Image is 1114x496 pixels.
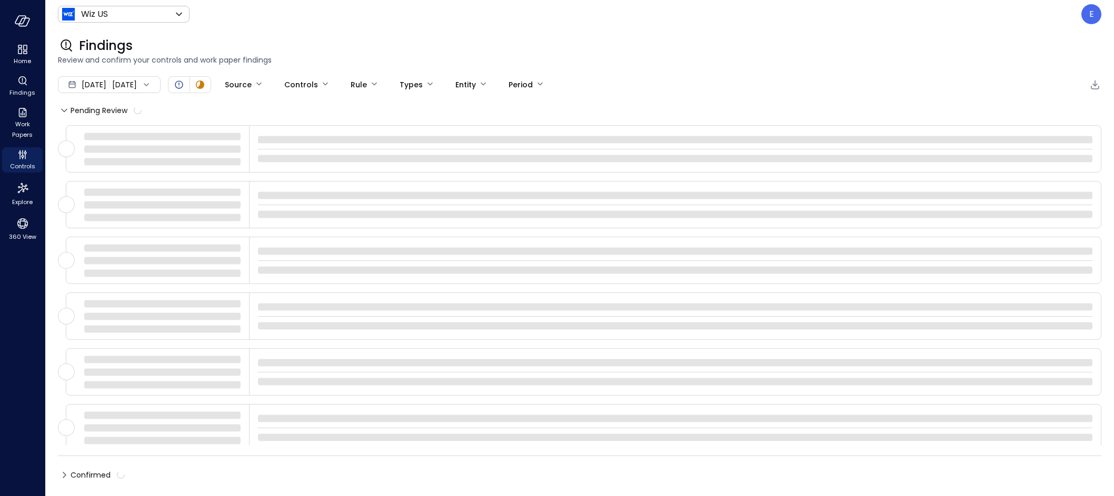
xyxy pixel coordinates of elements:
span: 360 View [9,231,36,242]
span: Review and confirm your controls and work paper findings [58,54,1101,66]
span: Home [14,56,31,66]
div: Source [225,76,252,94]
span: calculating... [134,106,142,114]
div: Entity [455,76,476,94]
div: Controls [284,76,318,94]
span: [DATE] [82,79,106,90]
img: Icon [62,8,75,21]
div: Open [173,78,185,91]
span: Findings [9,87,35,98]
p: Wiz US [81,8,108,21]
span: Work Papers [6,119,38,140]
span: Pending Review [71,102,142,119]
div: In Progress [194,78,206,91]
div: Explore [2,179,43,208]
div: Findings [2,74,43,99]
span: Controls [10,161,35,171]
p: E [1089,8,1094,21]
span: Confirmed [71,467,125,483]
div: Work Papers [2,105,43,141]
span: calculating... [117,471,125,479]
div: Rule [351,76,367,94]
div: Home [2,42,43,67]
div: 360 View [2,215,43,243]
div: Eleanor Yehudai [1081,4,1101,24]
span: Findings [79,37,133,54]
div: Period [509,76,533,94]
div: Types [400,76,423,94]
span: Explore [12,197,33,207]
div: Controls [2,147,43,173]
